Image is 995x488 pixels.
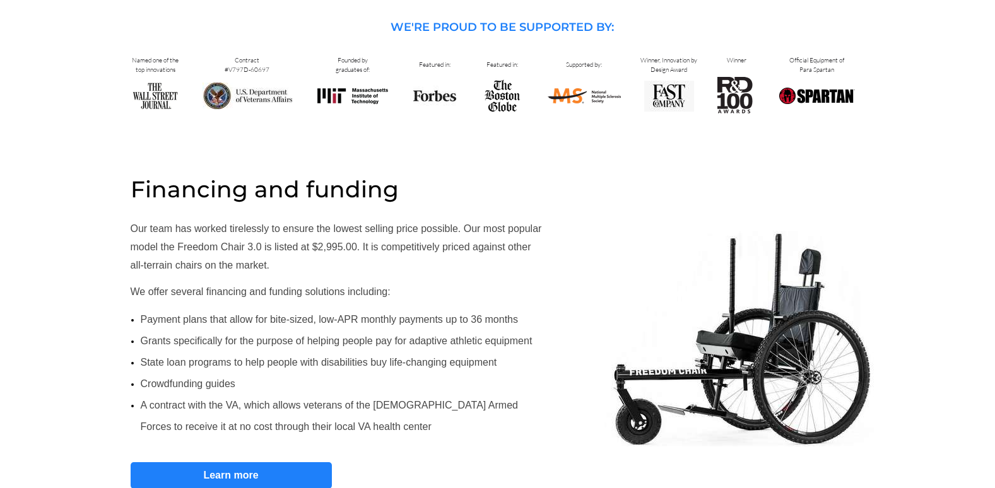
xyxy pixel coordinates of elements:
span: Winner, Innovation by Design Award [640,56,697,74]
span: Winner [727,56,746,64]
span: Crowdfunding guides [141,378,235,389]
span: A contract with the VA, which allows veterans of the [DEMOGRAPHIC_DATA] Armed Forces to receive i... [141,400,518,432]
span: Featured in: [419,61,450,69]
span: Grants specifically for the purpose of helping people pay for adaptive athletic equipment [141,335,533,346]
span: We offer several financing and funding solutions including: [131,286,391,297]
span: Official Equipment of Para Spartan [789,56,844,74]
span: Named one of the top innovations [132,56,179,74]
span: Founded by graduates of: [336,56,370,74]
span: State loan programs to help people with disabilities buy life-changing equipment [141,357,497,368]
span: Featured in: [486,61,518,69]
input: Get more information [45,305,153,328]
span: WE'RE PROUD TO BE SUPPORTED BY: [391,20,614,34]
span: Our team has worked tirelessly to ensure the lowest selling price possible. Our most popular mode... [131,223,542,270]
span: Payment plans that allow for bite-sized, low-APR monthly payments up to 36 months [141,314,519,325]
span: Supported by: [566,61,602,69]
span: Financing and funding [131,175,399,203]
span: Contract #V797D-60697 [225,56,269,74]
strong: Learn more [203,470,258,480]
